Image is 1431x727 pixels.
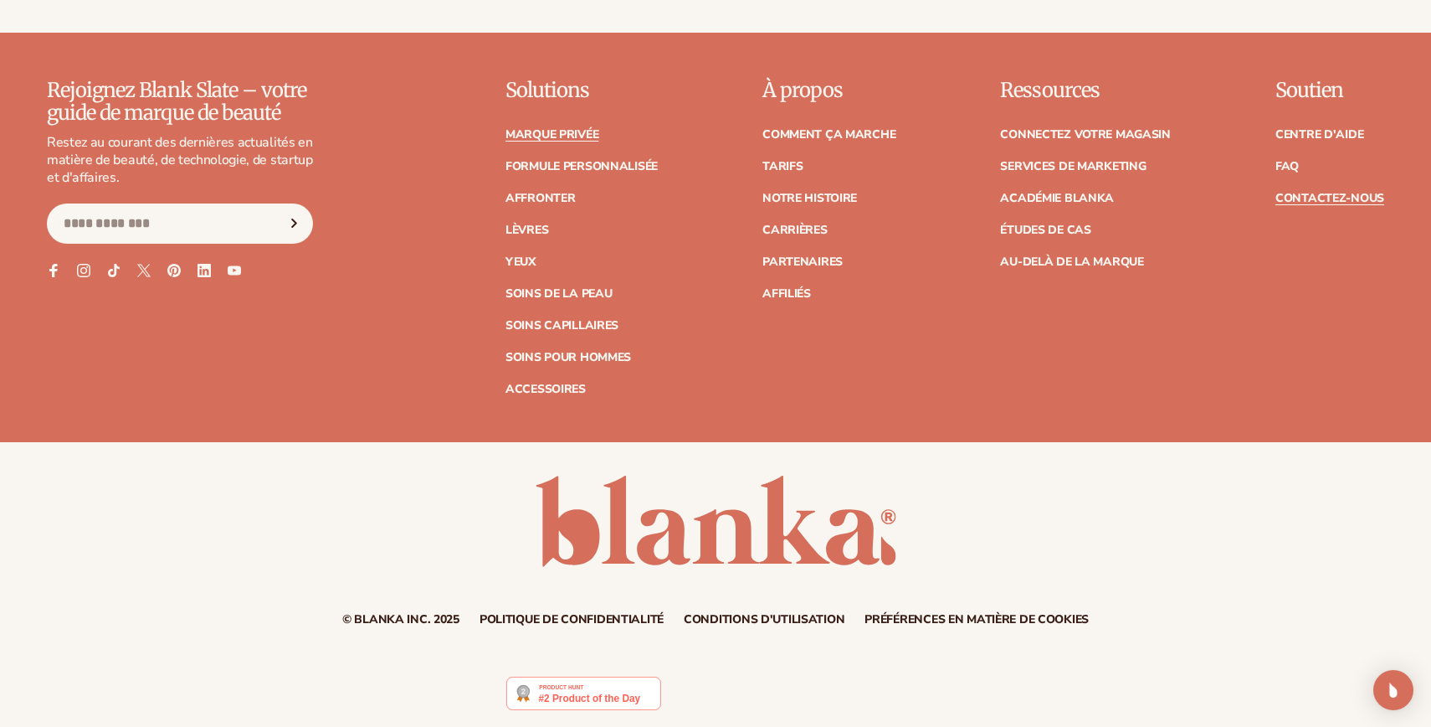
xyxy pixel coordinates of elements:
[1373,670,1413,710] div: Open Intercom Messenger
[684,611,844,627] font: Conditions d'utilisation
[762,161,803,173] a: Tarifs
[480,614,664,626] a: Politique de confidentialité
[505,288,613,300] a: Soins de la peau
[1000,126,1171,142] font: Connectez votre magasin
[1275,126,1363,142] font: Centre d'aide
[275,204,312,244] button: S'abonner
[1275,77,1343,103] font: Soutien
[505,126,598,142] font: Marque privée
[1000,77,1099,103] font: Ressources
[1000,158,1146,174] font: Services de marketing
[1275,161,1299,173] a: FAQ
[684,614,844,626] a: Conditions d'utilisation
[505,254,536,270] font: Yeux
[342,611,459,627] font: © Blanka Inc. 2025
[1000,129,1171,141] a: Connectez votre magasin
[864,614,1089,626] a: Préférences en matière de cookies
[505,222,548,238] font: Lèvres
[1000,256,1143,268] a: Au-delà de la marque
[506,677,661,710] img: Blanka - Lancez votre ligne de produits de beauté ou cosmétiques en moins de 5 minutes | Product ...
[1000,224,1090,236] a: Études de cas
[505,161,658,173] a: Formule personnalisée
[505,349,631,365] font: Soins pour hommes
[505,77,589,103] font: Solutions
[762,224,827,236] a: Carrières
[762,286,811,302] font: Affiliés
[480,611,664,627] font: Politique de confidentialité
[762,77,843,103] font: À propos
[674,676,925,719] iframe: Avis clients propulsés par Trustpilot
[505,317,618,333] font: Soins capillaires
[47,133,313,187] font: Restez au courant des dernières actualités en matière de beauté, de technologie, de startup et d'...
[1000,254,1143,270] font: Au-delà de la marque
[505,129,598,141] a: Marque privée
[762,254,843,270] font: Partenaires
[505,381,586,397] font: Accessoires
[1275,193,1384,204] a: Contactez-nous
[762,129,895,141] a: Comment ça marche
[505,286,613,302] font: Soins de la peau
[505,256,536,268] a: Yeux
[762,222,827,238] font: Carrières
[505,352,631,363] a: Soins pour hommes
[505,190,575,206] font: Affronter
[505,193,575,204] a: Affronter
[1000,222,1090,238] font: Études de cas
[505,320,618,332] a: Soins capillaires
[762,288,811,300] a: Affiliés
[762,190,857,206] font: Notre histoire
[505,158,658,174] font: Formule personnalisée
[1275,158,1299,174] font: FAQ
[1275,129,1363,141] a: Centre d'aide
[762,126,895,142] font: Comment ça marche
[1275,190,1384,206] font: Contactez-nous
[1000,190,1114,206] font: Académie Blanka
[47,77,306,125] font: Rejoignez Blank Slate – votre guide de marque de beauté
[1000,193,1114,204] a: Académie Blanka
[864,611,1089,627] font: Préférences en matière de cookies
[762,158,803,174] font: Tarifs
[762,193,857,204] a: Notre histoire
[505,224,548,236] a: Lèvres
[762,256,843,268] a: Partenaires
[1000,161,1146,173] a: Services de marketing
[505,384,586,395] a: Accessoires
